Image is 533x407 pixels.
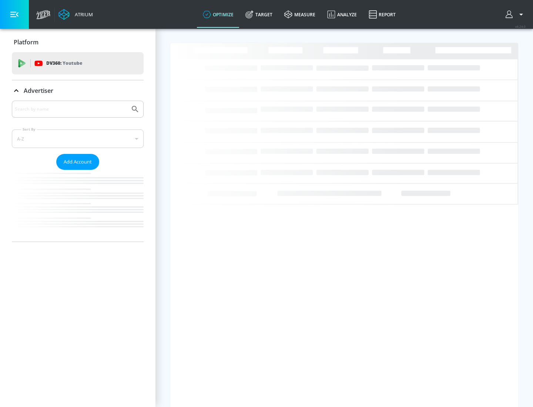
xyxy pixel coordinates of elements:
[12,101,144,242] div: Advertiser
[12,170,144,242] nav: list of Advertiser
[21,127,37,132] label: Sort By
[46,59,82,67] p: DV360:
[12,129,144,148] div: A-Z
[197,1,239,28] a: optimize
[24,87,53,95] p: Advertiser
[63,59,82,67] p: Youtube
[239,1,278,28] a: Target
[64,158,92,166] span: Add Account
[12,80,144,101] div: Advertiser
[15,104,127,114] input: Search by name
[278,1,321,28] a: measure
[363,1,402,28] a: Report
[515,24,526,28] span: v 4.24.0
[56,154,99,170] button: Add Account
[58,9,93,20] a: Atrium
[14,38,38,46] p: Platform
[12,52,144,74] div: DV360: Youtube
[321,1,363,28] a: Analyze
[72,11,93,18] div: Atrium
[12,32,144,53] div: Platform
